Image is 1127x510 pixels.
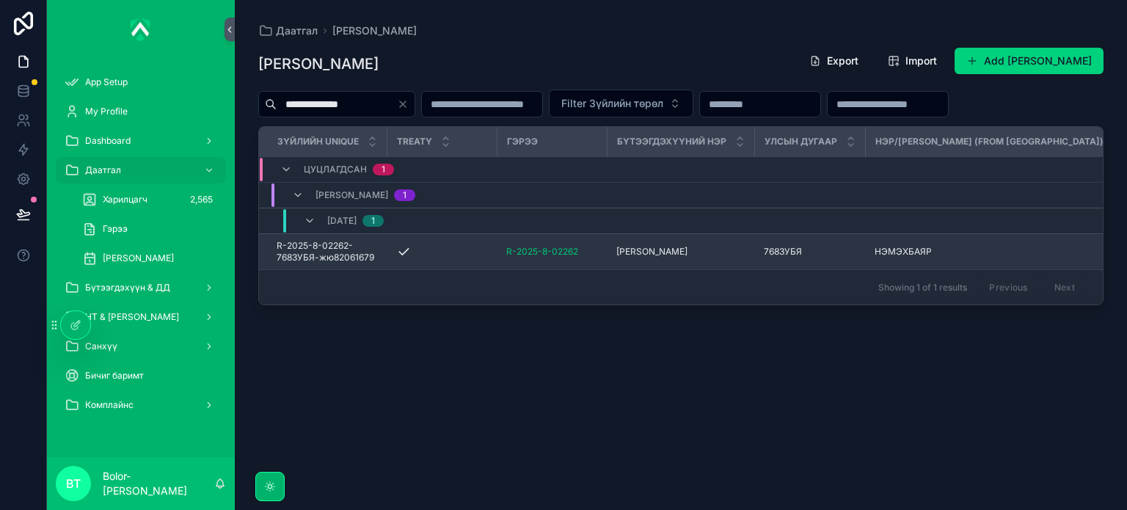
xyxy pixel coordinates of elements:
[85,399,134,411] span: Комплайнс
[56,304,226,330] a: НТ & [PERSON_NAME]
[56,392,226,418] a: Комплайнс
[47,59,235,437] div: scrollable content
[876,48,949,74] button: Import
[371,215,375,227] div: 1
[103,469,214,498] p: Bolor-[PERSON_NAME]
[85,282,170,294] span: Бүтээгдэхүүн & ДД
[403,189,406,201] div: 1
[616,246,687,258] span: [PERSON_NAME]
[276,23,318,38] span: Даатгал
[56,98,226,125] a: My Profile
[616,246,746,258] a: [PERSON_NAME]
[85,76,128,88] span: App Setup
[955,48,1104,74] button: Add [PERSON_NAME]
[186,191,217,208] div: 2,565
[85,106,128,117] span: My Profile
[85,164,121,176] span: Даатгал
[277,240,379,263] a: R-2025-8-02262-7683УБЯ-жю82061679
[73,245,226,272] a: [PERSON_NAME]
[73,186,226,213] a: Харилцагч2,565
[561,96,663,111] span: Filter Зүйлийн төрөл
[875,246,932,258] span: НЭМЭХБАЯР
[765,136,837,147] span: Улсын дугаар
[103,194,147,205] span: Харилцагч
[397,98,415,110] button: Clear
[56,274,226,301] a: Бүтээгдэхүүн & ДД
[878,282,967,294] span: Showing 1 of 1 results
[764,246,857,258] a: 7683УБЯ
[56,157,226,183] a: Даатгал
[332,23,417,38] a: [PERSON_NAME]
[617,136,726,147] span: Бүтээгдэхүүний нэр
[327,215,357,227] span: [DATE]
[85,311,179,323] span: НТ & [PERSON_NAME]
[85,340,117,352] span: Санхүү
[506,246,599,258] a: R-2025-8-02262
[277,136,359,147] span: Зүйлийн unique
[103,223,128,235] span: Гэрээ
[258,23,318,38] a: Даатгал
[506,246,578,258] a: R-2025-8-02262
[56,69,226,95] a: App Setup
[549,90,693,117] button: Select Button
[103,252,174,264] span: [PERSON_NAME]
[507,136,538,147] span: Гэрээ
[258,54,379,74] h1: [PERSON_NAME]
[798,48,870,74] button: Export
[764,246,802,258] span: 7683УБЯ
[382,164,385,175] div: 1
[905,54,937,68] span: Import
[56,363,226,389] a: Бичиг баримт
[316,189,388,201] span: [PERSON_NAME]
[56,333,226,360] a: Санхүү
[397,136,432,147] span: Treaty
[85,135,131,147] span: Dashboard
[73,216,226,242] a: Гэрээ
[131,18,151,41] img: App logo
[85,370,144,382] span: Бичиг баримт
[66,475,81,492] span: BT
[304,164,367,175] span: Цуцлагдсан
[56,128,226,154] a: Dashboard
